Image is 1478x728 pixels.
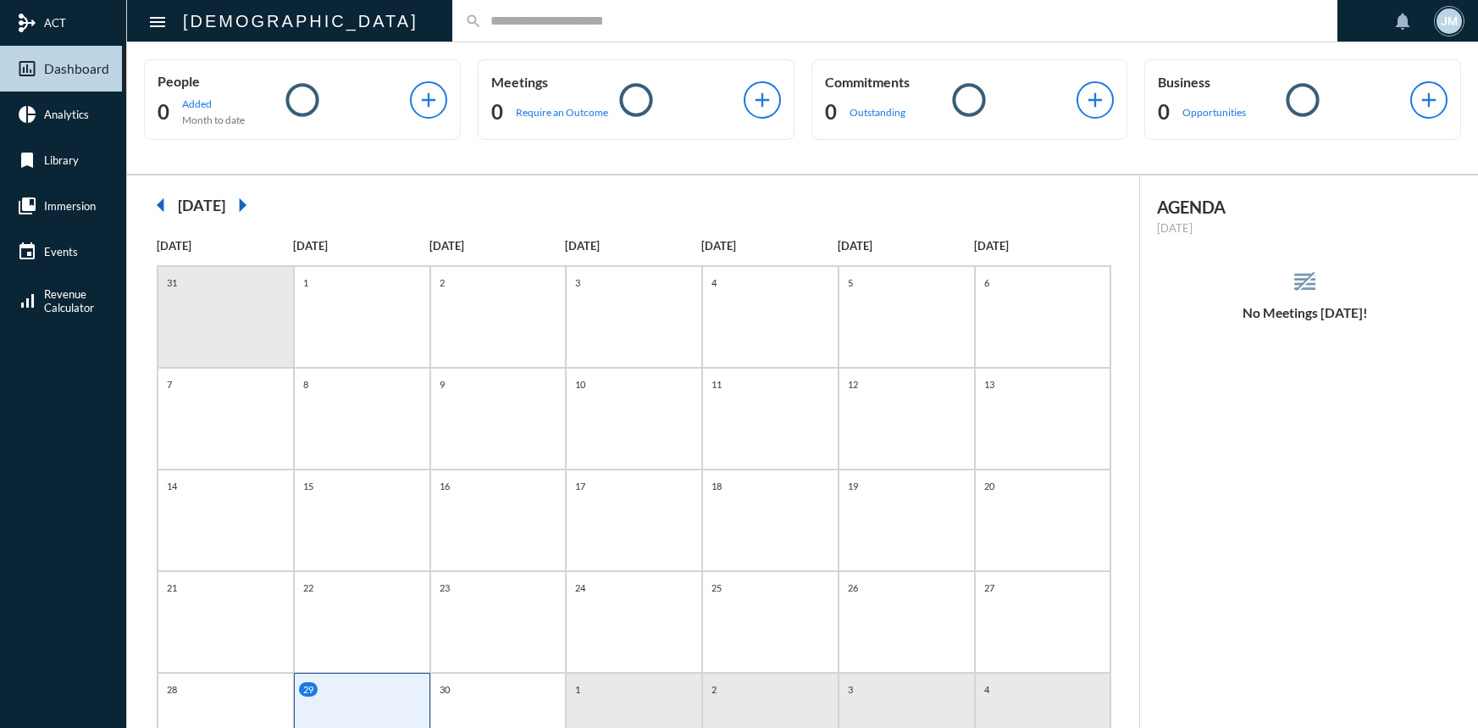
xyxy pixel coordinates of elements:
[44,245,78,258] span: Events
[980,581,999,595] p: 27
[571,682,584,697] p: 1
[157,239,293,253] p: [DATE]
[980,275,994,290] p: 6
[435,682,454,697] p: 30
[1436,8,1462,34] div: JM
[178,196,225,214] h2: [DATE]
[707,377,726,392] p: 11
[435,377,449,392] p: 9
[183,8,418,35] h2: [DEMOGRAPHIC_DATA]
[980,479,999,493] p: 20
[17,196,37,216] mat-icon: collections_bookmark
[299,275,313,290] p: 1
[980,377,999,392] p: 13
[299,682,318,697] p: 29
[435,479,454,493] p: 16
[141,4,174,38] button: Toggle sidenav
[844,479,862,493] p: 19
[17,58,37,79] mat-icon: insert_chart_outlined
[701,239,838,253] p: [DATE]
[435,275,449,290] p: 2
[44,287,94,314] span: Revenue Calculator
[435,581,454,595] p: 23
[144,188,178,222] mat-icon: arrow_left
[163,581,181,595] p: 21
[44,61,109,76] span: Dashboard
[163,479,181,493] p: 14
[707,479,726,493] p: 18
[844,581,862,595] p: 26
[1157,197,1453,217] h2: AGENDA
[844,275,857,290] p: 5
[163,377,176,392] p: 7
[465,13,482,30] mat-icon: search
[429,239,566,253] p: [DATE]
[163,275,181,290] p: 31
[299,479,318,493] p: 15
[980,682,994,697] p: 4
[707,581,726,595] p: 25
[225,188,259,222] mat-icon: arrow_right
[17,242,37,262] mat-icon: event
[44,108,89,121] span: Analytics
[17,291,37,311] mat-icon: signal_cellular_alt
[844,377,862,392] p: 12
[299,581,318,595] p: 22
[1392,11,1413,31] mat-icon: notifications
[838,239,974,253] p: [DATE]
[1140,305,1470,320] h5: No Meetings [DATE]!
[293,239,429,253] p: [DATE]
[1157,221,1453,235] p: [DATE]
[707,682,721,697] p: 2
[571,275,584,290] p: 3
[974,239,1110,253] p: [DATE]
[571,377,590,392] p: 10
[44,199,96,213] span: Immersion
[163,682,181,697] p: 28
[571,581,590,595] p: 24
[44,153,79,167] span: Library
[565,239,701,253] p: [DATE]
[147,12,168,32] mat-icon: Side nav toggle icon
[44,16,66,30] span: ACT
[571,479,590,493] p: 17
[17,150,37,170] mat-icon: bookmark
[17,13,37,33] mat-icon: mediation
[1291,268,1319,296] mat-icon: reorder
[17,104,37,125] mat-icon: pie_chart
[299,377,313,392] p: 8
[707,275,721,290] p: 4
[844,682,857,697] p: 3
